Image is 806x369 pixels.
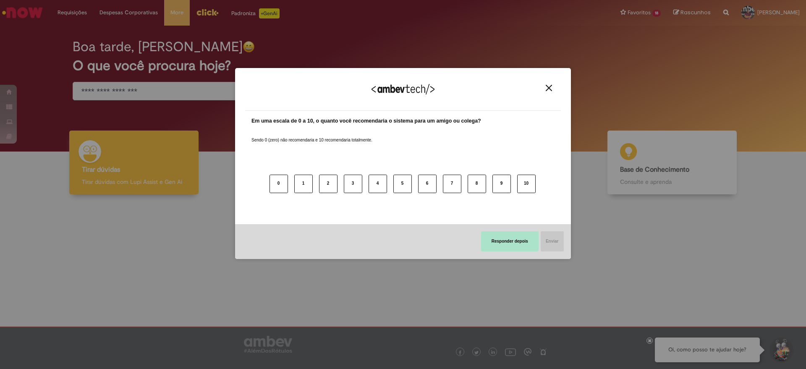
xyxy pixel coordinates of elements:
[319,175,338,193] button: 2
[344,175,362,193] button: 3
[481,231,539,251] button: Responder depois
[517,175,536,193] button: 10
[270,175,288,193] button: 0
[369,175,387,193] button: 4
[251,117,481,125] label: Em uma escala de 0 a 10, o quanto você recomendaria o sistema para um amigo ou colega?
[543,84,555,92] button: Close
[546,85,552,91] img: Close
[443,175,461,193] button: 7
[418,175,437,193] button: 6
[492,175,511,193] button: 9
[251,127,372,143] label: Sendo 0 (zero) não recomendaria e 10 recomendaria totalmente.
[372,84,434,94] img: Logo Ambevtech
[294,175,313,193] button: 1
[393,175,412,193] button: 5
[468,175,486,193] button: 8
